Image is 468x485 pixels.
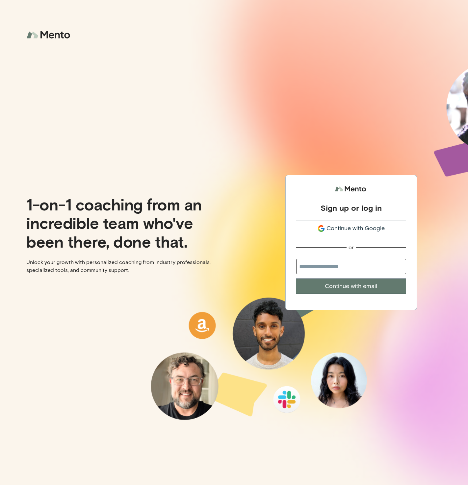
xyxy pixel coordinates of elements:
[26,26,72,44] img: logo
[296,279,406,294] button: Continue with email
[321,203,382,213] div: Sign up or log in
[296,221,406,236] button: Continue with Google
[326,224,385,233] span: Continue with Google
[26,258,229,274] p: Unlock your growth with personalized coaching from industry professionals, specialized tools, and...
[349,244,354,251] div: or
[26,195,229,250] p: 1-on-1 coaching from an incredible team who've been there, done that.
[335,183,368,195] img: logo.svg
